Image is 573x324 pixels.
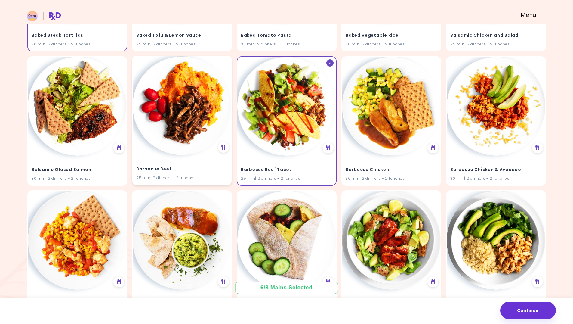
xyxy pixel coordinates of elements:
[346,41,437,47] div: 30 min | 2 dinners + 2 lunches
[241,176,332,181] div: 25 min | 2 dinners + 2 lunches
[450,176,542,181] div: 30 min | 2 dinners + 2 lunches
[32,176,123,181] div: 30 min | 2 dinners + 2 lunches
[218,142,229,153] div: See Meal Plan
[113,142,124,153] div: See Meal Plan
[241,41,332,47] div: 35 min | 2 dinners + 2 lunches
[241,165,332,174] h4: Barbecue Beef Tacos
[32,165,123,174] h4: Balsamic Glazed Salmon
[32,41,123,47] div: 30 min | 2 dinners + 2 lunches
[323,276,334,287] div: See Meal Plan
[218,276,229,287] div: See Meal Plan
[450,41,542,47] div: 25 min | 2 dinners + 2 lunches
[450,165,542,174] h4: Barbecue Chicken & Avocado
[27,11,61,21] img: RxDiet
[427,276,438,287] div: See Meal Plan
[32,30,123,40] h4: Baked Steak Tortillas
[346,165,437,174] h4: Barbecue Chicken
[136,164,228,174] h4: Barbecue Beef
[136,175,228,181] div: 25 min | 2 dinners + 2 lunches
[136,30,228,40] h4: Baked Tofu & Lemon Sauce
[346,30,437,40] h4: Baked Vegetable Rice
[241,30,332,40] h4: Baked Tomato Pasta
[113,276,124,287] div: See Meal Plan
[427,142,438,153] div: See Meal Plan
[532,142,543,153] div: See Meal Plan
[521,12,536,18] span: Menu
[256,284,317,291] div: 6 / 8 Mains Selected
[532,276,543,287] div: See Meal Plan
[346,176,437,181] div: 30 min | 2 dinners + 2 lunches
[136,41,228,47] div: 25 min | 2 dinners + 2 lunches
[500,302,556,319] button: Continue
[323,142,334,153] div: See Meal Plan
[450,30,542,40] h4: Balsamic Chicken and Salad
